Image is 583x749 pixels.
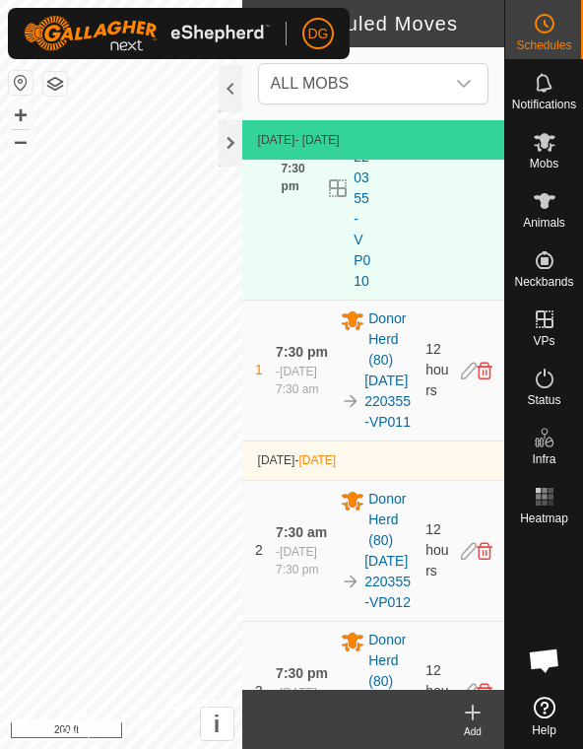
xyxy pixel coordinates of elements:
span: Neckbands [514,276,573,288]
span: Animals [523,217,565,229]
a: [DATE] 220355-VP011 [364,371,414,433]
div: - [276,543,329,579]
span: [DATE] 7:30 am [276,686,318,717]
a: [DATE] 220355-VP012 [364,551,414,613]
a: Privacy Policy [60,706,114,741]
span: 12 hours [425,662,448,719]
span: - [294,453,336,467]
a: [DATE] 220355-VP010 [354,85,371,292]
span: Schedules [516,39,571,51]
button: Reset Map [9,71,32,95]
div: - [276,363,329,398]
button: – [9,129,32,153]
span: Mobs [530,158,558,170]
span: Infra [532,453,555,465]
img: Gallagher Logo [24,16,270,51]
div: Open chat [515,631,574,690]
span: Donor Herd (80) [368,630,414,692]
span: [DATE] 7:30 pm [276,545,318,577]
button: i [201,708,233,740]
span: - [DATE] [294,133,339,147]
span: 7:30 am [276,524,327,540]
button: Map Layers [43,72,67,96]
span: ALL MOBS [271,75,349,92]
span: 3 [255,683,263,699]
span: Heatmap [520,512,568,524]
span: 7:30 pm [276,344,328,360]
span: 12 hours [425,341,448,398]
span: 2 [255,542,263,558]
div: Add [441,724,504,739]
span: i [214,711,221,737]
span: DG [308,24,329,44]
span: ALL MOBS [263,64,444,103]
span: [DATE] [258,133,295,147]
span: Status [527,394,560,406]
span: Donor Herd (80) [368,308,414,371]
span: [DATE] [298,453,336,467]
span: 1 [255,362,263,377]
img: To [341,572,360,591]
span: VPs [533,335,554,347]
button: + [9,103,32,127]
span: 7:30 pm [276,665,328,681]
span: Donor Herd (80) [368,489,414,551]
span: [DATE] 7:30 am [276,365,318,396]
h2: Scheduled Moves [254,12,504,35]
img: To [341,391,360,411]
span: 12 hours [425,521,448,579]
span: Notifications [512,99,576,110]
div: dropdown trigger [444,64,484,103]
span: Help [532,724,556,736]
span: [DATE] [258,453,295,467]
a: Contact Us [138,706,181,741]
a: Help [505,689,583,744]
div: - [276,684,329,719]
